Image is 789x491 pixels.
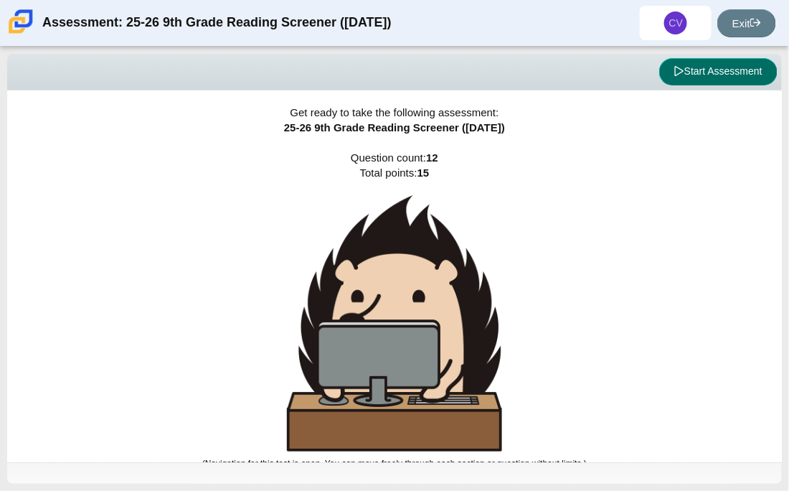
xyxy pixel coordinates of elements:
img: Carmen School of Science & Technology [6,6,36,37]
div: Assessment: 25-26 9th Grade Reading Screener ([DATE]) [42,6,392,40]
button: Start Assessment [659,58,778,85]
b: 12 [426,151,438,164]
span: Question count: Total points: [202,151,587,469]
span: Get ready to take the following assessment: [290,106,499,118]
span: CV [669,18,683,28]
b: 15 [417,167,430,179]
small: (Navigation for this test is open. You can move freely through each section or question without l... [202,459,587,469]
img: hedgehog-behind-computer-large.png [287,195,502,452]
a: Exit [717,9,776,37]
span: 25-26 9th Grade Reading Screener ([DATE]) [284,121,505,134]
a: Carmen School of Science & Technology [6,27,36,39]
